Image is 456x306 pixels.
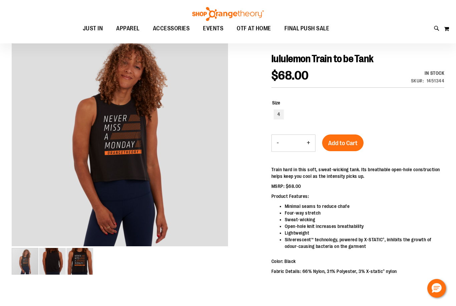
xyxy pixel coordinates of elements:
[191,7,265,21] img: Shop Orangetheory
[271,193,444,200] p: Product Features:
[285,230,444,236] li: Lightweight
[302,135,315,151] button: Increase product quantity
[427,279,446,298] button: Hello, have a question? Let’s chat.
[66,247,93,275] div: image 3 of 3
[284,135,302,151] input: Product quantity
[271,69,309,82] span: $68.00
[116,21,140,36] span: APPAREL
[12,31,228,247] div: Product image for lululemon Train to be Tank
[411,70,445,76] div: Availability
[411,78,424,83] strong: SKU
[230,21,278,36] a: OTF AT HOME
[12,31,228,275] div: carousel
[12,30,228,246] img: Product image for lululemon Train to be Tank
[285,210,444,216] li: Four-way stretch
[196,21,230,36] a: EVENTS
[76,21,110,36] a: JUST IN
[271,258,444,265] p: Color: Black
[203,21,223,36] span: EVENTS
[272,100,280,105] span: Size
[285,223,444,230] li: Open-hole knit increases breathability
[153,21,190,36] span: ACCESSORIES
[427,77,445,84] div: 1451344
[411,70,445,76] div: In stock
[146,21,197,36] a: ACCESSORIES
[39,248,66,275] img: Alternate image #1 for 1451344
[109,21,146,36] a: APPAREL
[274,109,284,119] div: 4
[83,21,103,36] span: JUST IN
[271,183,444,190] p: MSRP: $68.00
[271,53,374,64] span: lululemon Train to be Tank
[66,248,93,275] img: Alternate image #3 for 1451344
[12,247,39,275] div: image 1 of 3
[328,139,358,147] span: Add to Cart
[237,21,271,36] span: OTF AT HOME
[271,166,444,180] p: Train hard in this soft, sweat-wicking tank. Its breathable open-hole construction helps keep you...
[272,135,284,151] button: Decrease product quantity
[284,21,329,36] span: FINAL PUSH SALE
[39,247,66,275] div: image 2 of 3
[285,216,444,223] li: Sweat-wicking
[278,21,336,36] a: FINAL PUSH SALE
[285,236,444,250] li: Silverescent™ technology, powered by X-STATIC®, inhibits the growth of odour-causing bacteria on ...
[271,268,444,275] p: Fabric Details: 66% Nylon, 31% Polyester, 3% X-static® nylon
[322,134,364,151] button: Add to Cart
[285,203,444,210] li: Minimal seams to reduce chafe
